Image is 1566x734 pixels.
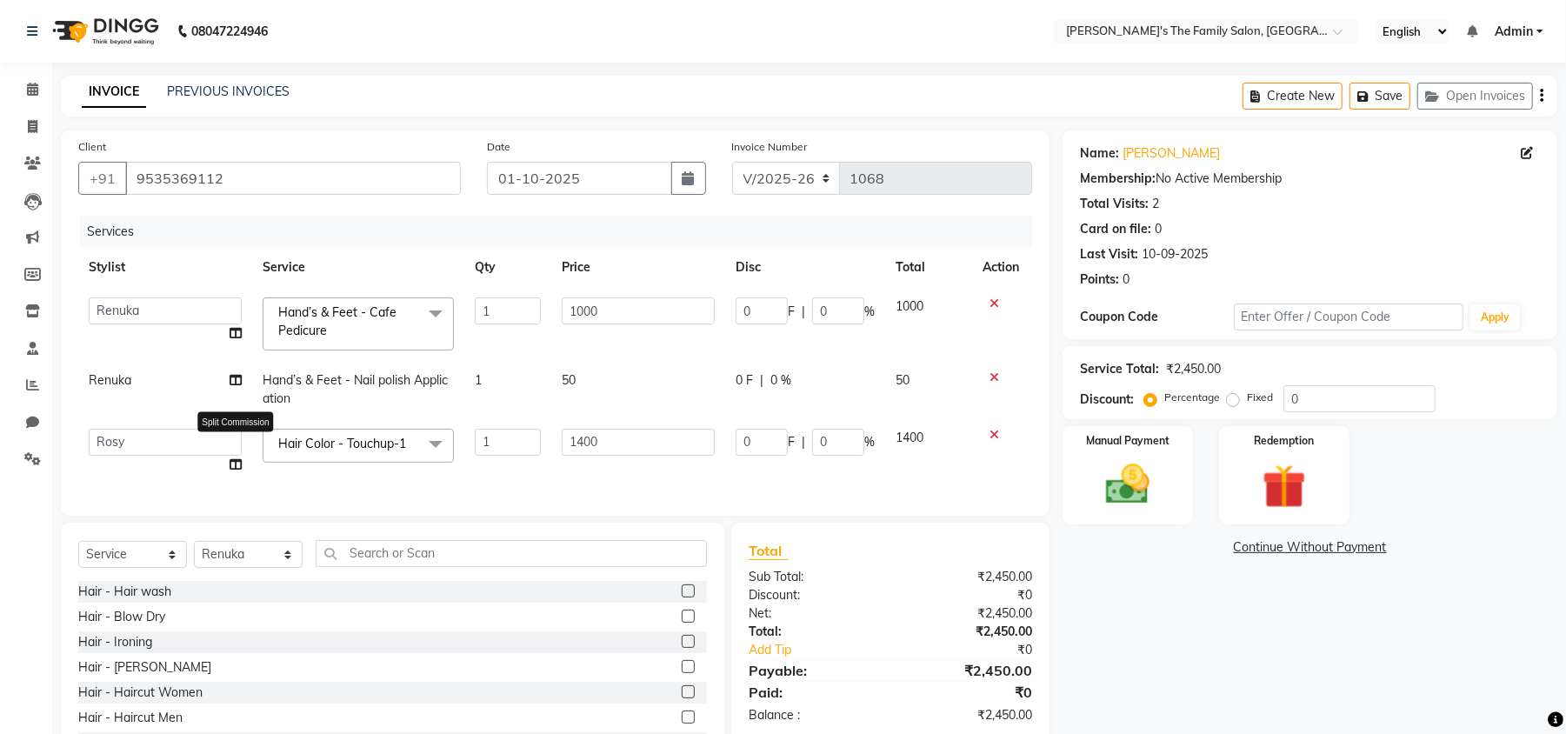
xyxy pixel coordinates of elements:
[78,684,203,702] div: Hair - Haircut Women
[197,412,273,432] div: Split Commission
[864,433,875,451] span: %
[78,139,106,155] label: Client
[1254,433,1314,449] label: Redemption
[1495,23,1533,41] span: Admin
[1470,304,1520,330] button: Apply
[890,586,1045,604] div: ₹0
[1166,360,1221,378] div: ₹2,450.00
[562,372,576,388] span: 50
[916,641,1045,659] div: ₹0
[89,372,131,388] span: Renuka
[82,77,146,108] a: INVOICE
[770,371,791,390] span: 0 %
[487,139,510,155] label: Date
[736,604,890,623] div: Net:
[736,371,753,390] span: 0 F
[1080,144,1119,163] div: Name:
[736,623,890,641] div: Total:
[1349,83,1410,110] button: Save
[1123,270,1130,289] div: 0
[736,586,890,604] div: Discount:
[1247,390,1273,405] label: Fixed
[1080,308,1233,326] div: Coupon Code
[736,706,890,724] div: Balance :
[890,623,1045,641] div: ₹2,450.00
[1249,459,1320,514] img: _gift.svg
[802,433,805,451] span: |
[78,608,165,626] div: Hair - Blow Dry
[464,248,551,287] th: Qty
[78,162,127,195] button: +91
[1164,390,1220,405] label: Percentage
[890,568,1045,586] div: ₹2,450.00
[406,436,414,451] a: x
[1092,459,1163,510] img: _cash.svg
[736,568,890,586] div: Sub Total:
[896,298,923,314] span: 1000
[890,660,1045,681] div: ₹2,450.00
[78,248,252,287] th: Stylist
[252,248,464,287] th: Service
[316,540,707,567] input: Search or Scan
[78,658,211,677] div: Hair - [PERSON_NAME]
[191,7,268,56] b: 08047224946
[864,303,875,321] span: %
[890,604,1045,623] div: ₹2,450.00
[551,248,725,287] th: Price
[278,436,406,451] span: Hair Color - Touchup-1
[1080,360,1159,378] div: Service Total:
[788,433,795,451] span: F
[1080,170,1156,188] div: Membership:
[1142,245,1208,264] div: 10-09-2025
[896,430,923,445] span: 1400
[972,248,1032,287] th: Action
[278,304,396,338] span: Hand’s & Feet - Cafe Pedicure
[749,542,789,560] span: Total
[1152,195,1159,213] div: 2
[125,162,461,195] input: Search by Name/Mobile/Email/Code
[890,706,1045,724] div: ₹2,450.00
[885,248,972,287] th: Total
[1080,245,1138,264] div: Last Visit:
[1080,195,1149,213] div: Total Visits:
[80,216,1045,248] div: Services
[1080,170,1540,188] div: No Active Membership
[1234,304,1463,330] input: Enter Offer / Coupon Code
[1066,538,1554,557] a: Continue Without Payment
[736,641,916,659] a: Add Tip
[1417,83,1533,110] button: Open Invoices
[78,633,152,651] div: Hair - Ironing
[760,371,763,390] span: |
[263,372,448,406] span: Hand’s & Feet - Nail polish Application
[1080,390,1134,409] div: Discount:
[1080,270,1119,289] div: Points:
[1086,433,1170,449] label: Manual Payment
[78,709,183,727] div: Hair - Haircut Men
[1243,83,1343,110] button: Create New
[736,682,890,703] div: Paid:
[167,83,290,99] a: PREVIOUS INVOICES
[44,7,163,56] img: logo
[736,660,890,681] div: Payable:
[1155,220,1162,238] div: 0
[896,372,910,388] span: 50
[78,583,171,601] div: Hair - Hair wash
[1080,220,1151,238] div: Card on file:
[890,682,1045,703] div: ₹0
[327,323,335,338] a: x
[475,372,482,388] span: 1
[732,139,808,155] label: Invoice Number
[802,303,805,321] span: |
[725,248,885,287] th: Disc
[1123,144,1220,163] a: [PERSON_NAME]
[788,303,795,321] span: F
